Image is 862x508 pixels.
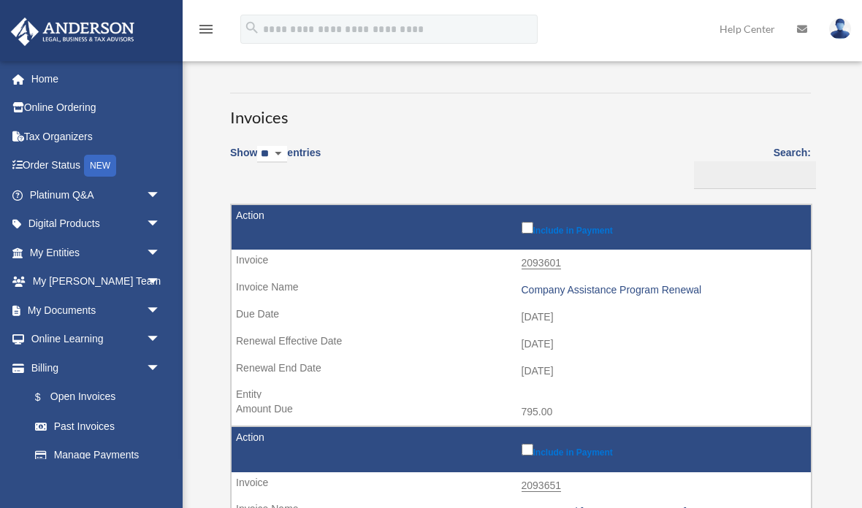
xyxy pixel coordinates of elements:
[146,325,175,355] span: arrow_drop_down
[244,20,260,36] i: search
[10,267,183,296] a: My [PERSON_NAME] Teamarrow_drop_down
[84,155,116,177] div: NEW
[43,388,50,407] span: $
[10,151,183,181] a: Order StatusNEW
[10,93,183,123] a: Online Ordering
[20,382,168,412] a: $Open Invoices
[10,353,175,382] a: Billingarrow_drop_down
[10,209,183,239] a: Digital Productsarrow_drop_down
[20,412,175,441] a: Past Invoices
[197,20,215,38] i: menu
[689,144,811,189] label: Search:
[146,209,175,239] span: arrow_drop_down
[522,284,804,296] div: Company Assistance Program Renewal
[232,304,811,331] td: [DATE]
[522,444,533,455] input: Include in Payment
[146,180,175,210] span: arrow_drop_down
[146,267,175,297] span: arrow_drop_down
[522,219,804,236] label: Include in Payment
[522,222,533,234] input: Include in Payment
[829,18,851,39] img: User Pic
[10,325,183,354] a: Online Learningarrow_drop_down
[230,93,811,129] h3: Invoices
[230,144,321,177] label: Show entries
[257,146,287,163] select: Showentries
[232,331,811,358] td: [DATE]
[694,161,816,189] input: Search:
[232,358,811,385] td: [DATE]
[232,399,811,426] td: 795.00
[7,18,139,46] img: Anderson Advisors Platinum Portal
[10,180,183,209] a: Platinum Q&Aarrow_drop_down
[197,26,215,38] a: menu
[10,238,183,267] a: My Entitiesarrow_drop_down
[146,296,175,326] span: arrow_drop_down
[20,441,175,470] a: Manage Payments
[146,238,175,268] span: arrow_drop_down
[10,296,183,325] a: My Documentsarrow_drop_down
[10,64,183,93] a: Home
[10,122,183,151] a: Tax Organizers
[146,353,175,383] span: arrow_drop_down
[522,441,804,458] label: Include in Payment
